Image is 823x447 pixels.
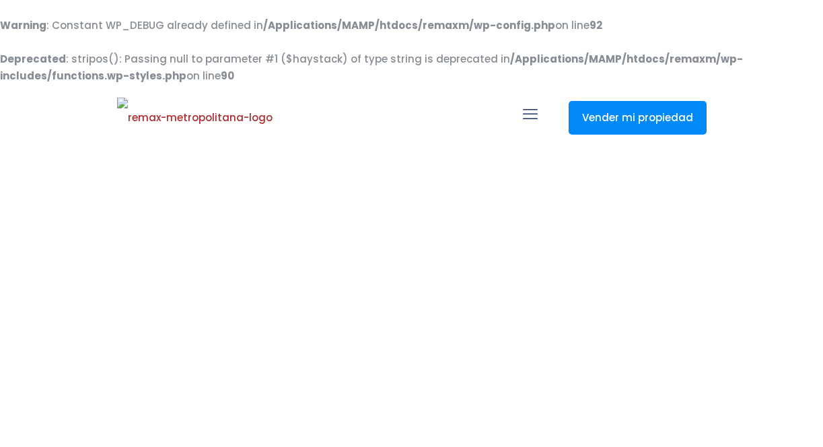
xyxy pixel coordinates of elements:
[569,101,707,135] a: Vender mi propiedad
[263,18,555,32] b: /Applications/MAMP/htdocs/remaxm/wp-config.php
[117,98,273,138] img: remax-metropolitana-logo
[589,18,602,32] b: 92
[221,69,234,83] b: 90
[519,106,542,129] a: mobile menu
[117,84,273,151] a: RE/MAX Metropolitana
